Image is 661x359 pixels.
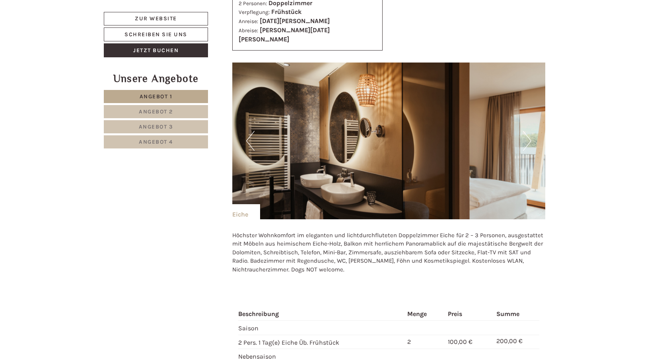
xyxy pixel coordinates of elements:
[104,27,208,41] a: Schreiben Sie uns
[139,123,173,130] span: Angebot 3
[238,320,404,335] td: Saison
[404,308,445,320] th: Menge
[493,308,539,320] th: Summe
[232,62,546,219] img: image
[262,210,313,224] button: Senden
[246,131,255,151] button: Previous
[445,308,493,320] th: Preis
[404,335,445,349] td: 2
[104,71,208,86] div: Unsere Angebote
[238,335,404,349] td: 2 Pers. 1 Tag(e) Eiche Üb. Frühstück
[232,204,260,219] div: Eiche
[140,93,173,100] span: Angebot 1
[239,18,258,24] small: Anreise:
[239,27,258,33] small: Abreise:
[523,131,531,151] button: Next
[493,335,539,349] td: 200,00 €
[104,43,208,57] a: Jetzt buchen
[448,338,472,345] span: 100,00 €
[104,12,208,25] a: Zur Website
[239,9,270,15] small: Verpflegung:
[139,108,173,115] span: Angebot 2
[142,6,170,20] div: [DATE]
[260,17,330,25] b: [DATE][PERSON_NAME]
[238,308,404,320] th: Beschreibung
[232,231,546,274] p: Höchster Wohnkomfort im eleganten und lichtdurchfluteten Doppelzimmer Eiche für 2 – 3 Personen, a...
[12,39,129,44] small: 21:29
[239,26,330,43] b: [PERSON_NAME][DATE][PERSON_NAME]
[12,23,129,29] div: Hotel B&B Feldmessner
[239,0,267,6] small: 2 Personen:
[271,8,301,16] b: Frühstück
[139,139,173,145] span: Angebot 4
[6,21,133,46] div: Guten Tag, wie können wir Ihnen helfen?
